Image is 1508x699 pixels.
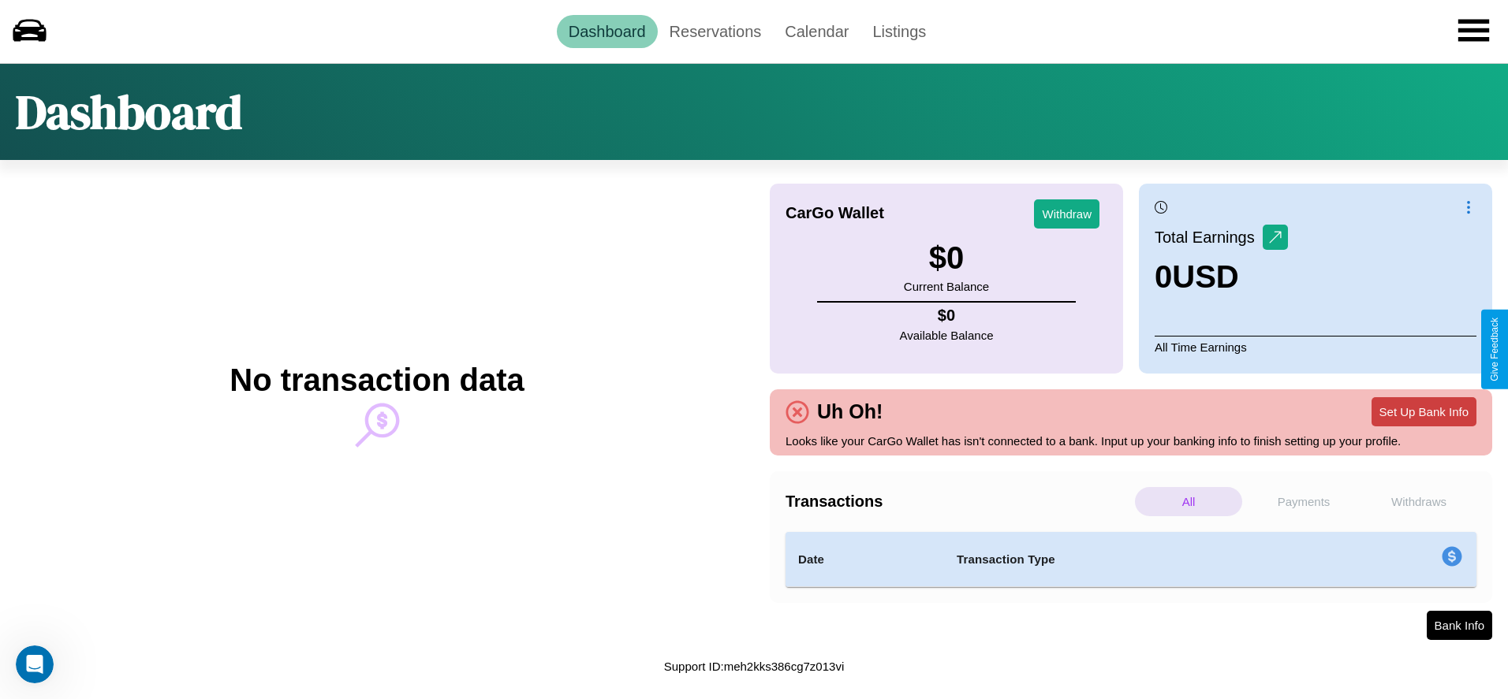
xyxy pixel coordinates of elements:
[16,80,242,144] h1: Dashboard
[904,240,989,276] h3: $ 0
[664,656,844,677] p: Support ID: meh2kks386cg7z013vi
[1365,487,1473,516] p: Withdraws
[900,307,994,325] h4: $ 0
[786,493,1131,511] h4: Transactions
[1155,223,1263,251] p: Total Earnings
[1250,487,1357,516] p: Payments
[1427,611,1492,640] button: Bank Info
[1034,199,1099,229] button: Withdraw
[1155,336,1476,358] p: All Time Earnings
[786,430,1476,452] p: Looks like your CarGo Wallet has isn't connected to a bank. Input up your banking info to finish ...
[786,532,1476,587] table: simple table
[957,550,1313,569] h4: Transaction Type
[1155,259,1288,295] h3: 0 USD
[658,15,774,48] a: Reservations
[860,15,938,48] a: Listings
[773,15,860,48] a: Calendar
[900,325,994,346] p: Available Balance
[1372,397,1476,426] button: Set Up Bank Info
[798,550,931,569] h4: Date
[16,645,54,683] iframe: Intercom live chat
[230,363,524,398] h2: No transaction data
[1489,318,1500,381] div: Give Feedback
[557,15,658,48] a: Dashboard
[786,204,884,222] h4: CarGo Wallet
[904,276,989,297] p: Current Balance
[1135,487,1242,516] p: All
[809,400,890,423] h4: Uh Oh!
